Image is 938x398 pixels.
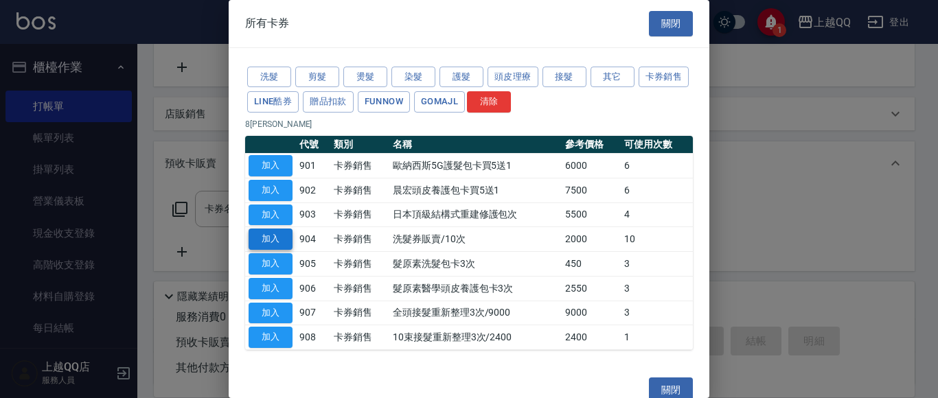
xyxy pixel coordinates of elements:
button: 加入 [249,253,293,274]
td: 日本頂級結構式重建修護包次 [389,202,562,227]
th: 可使用次數 [621,136,693,154]
th: 名稱 [389,136,562,154]
button: 燙髮 [343,67,387,88]
td: 9000 [562,301,621,325]
button: 加入 [249,180,293,201]
button: 清除 [467,91,511,113]
td: 卡券銷售 [330,325,389,350]
td: 3 [621,276,693,301]
button: 加入 [249,327,293,348]
td: 905 [296,252,330,277]
td: 4 [621,202,693,227]
td: 6000 [562,154,621,178]
td: 450 [562,252,621,277]
button: 加入 [249,155,293,176]
button: FUNNOW [358,91,410,113]
td: 髮原素洗髮包卡3次 [389,252,562,277]
span: 所有卡券 [245,16,289,30]
button: 染髮 [391,67,435,88]
td: 7500 [562,178,621,202]
td: 2550 [562,276,621,301]
td: 1 [621,325,693,350]
td: 洗髮券販賣/10次 [389,227,562,252]
th: 參考價格 [562,136,621,154]
th: 類別 [330,136,389,154]
td: 6 [621,154,693,178]
button: 加入 [249,229,293,250]
td: 901 [296,154,330,178]
td: 2000 [562,227,621,252]
th: 代號 [296,136,330,154]
p: 8 [PERSON_NAME] [245,118,693,130]
td: 歐納西斯5G護髮包卡買5送1 [389,154,562,178]
td: 卡券銷售 [330,301,389,325]
td: 5500 [562,202,621,227]
td: 6 [621,178,693,202]
td: 3 [621,301,693,325]
td: 卡券銷售 [330,252,389,277]
td: 全頭接髮重新整理3次/9000 [389,301,562,325]
td: 907 [296,301,330,325]
td: 908 [296,325,330,350]
td: 卡券銷售 [330,276,389,301]
button: 頭皮理療 [488,67,538,88]
td: 10 [621,227,693,252]
button: 其它 [591,67,634,88]
button: 贈品扣款 [303,91,354,113]
button: 剪髮 [295,67,339,88]
button: 加入 [249,278,293,299]
button: GOMAJL [414,91,465,113]
button: 卡券銷售 [639,67,689,88]
td: 卡券銷售 [330,227,389,252]
button: 加入 [249,303,293,324]
td: 3 [621,252,693,277]
td: 卡券銷售 [330,178,389,202]
td: 902 [296,178,330,202]
button: 洗髮 [247,67,291,88]
button: 接髮 [542,67,586,88]
button: 關閉 [649,11,693,36]
td: 904 [296,227,330,252]
button: 護髮 [439,67,483,88]
td: 卡券銷售 [330,202,389,227]
button: 加入 [249,204,293,226]
td: 903 [296,202,330,227]
button: LINE酷券 [247,91,299,113]
td: 10束接髮重新整理3次/2400 [389,325,562,350]
td: 906 [296,276,330,301]
td: 卡券銷售 [330,154,389,178]
td: 髮原素醫學頭皮養護包卡3次 [389,276,562,301]
td: 2400 [562,325,621,350]
td: 晨宏頭皮養護包卡買5送1 [389,178,562,202]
